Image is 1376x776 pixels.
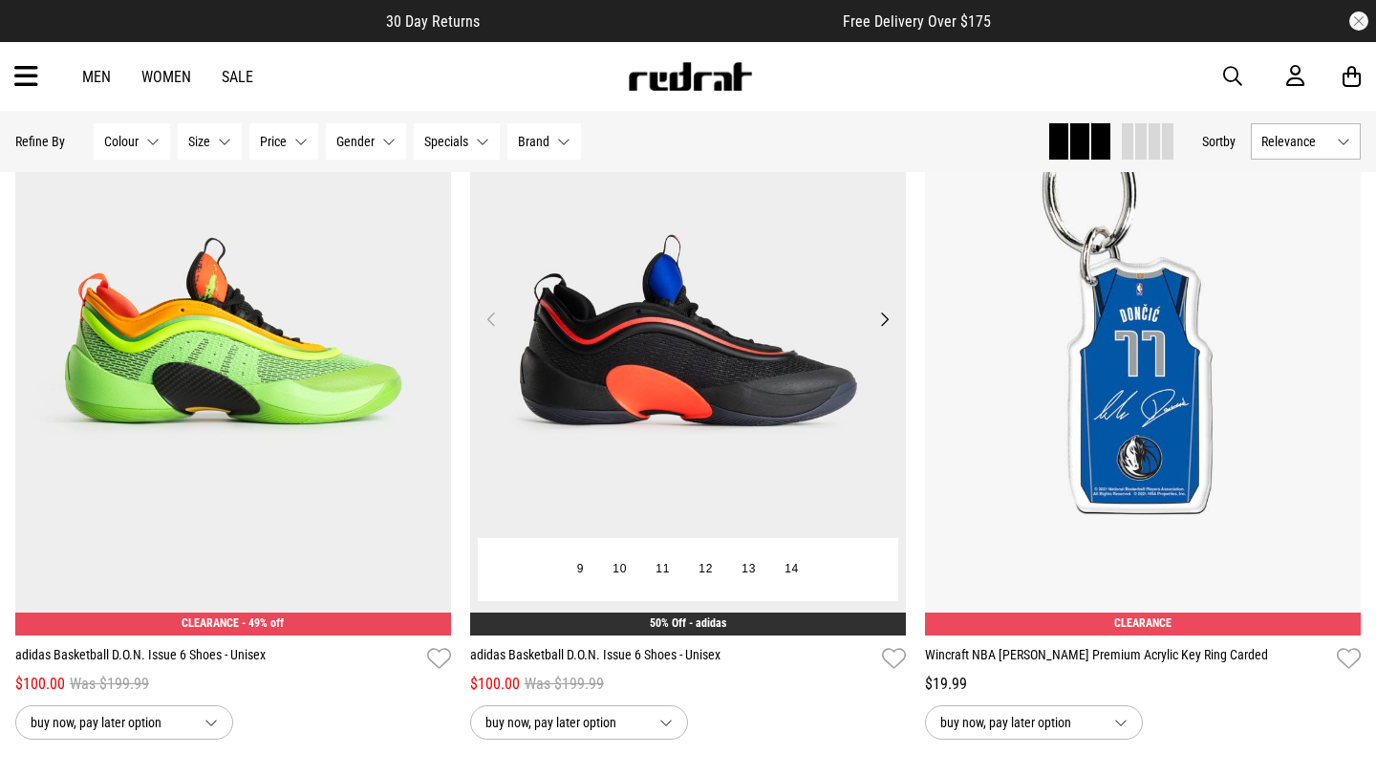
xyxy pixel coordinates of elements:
[386,12,480,31] span: 30 Day Returns
[15,645,419,673] a: adidas Basketball D.O.N. Issue 6 Shoes - Unisex
[188,134,210,149] span: Size
[1202,130,1236,153] button: Sortby
[260,134,287,149] span: Price
[641,552,684,587] button: 11
[15,26,451,636] img: Adidas Basketball D.o.n. Issue 6 Shoes - Unisex in Green
[424,134,468,149] span: Specials
[470,673,520,696] span: $100.00
[525,673,604,696] span: Was $199.99
[470,705,688,740] button: buy now, pay later option
[925,645,1329,673] a: Wincraft NBA [PERSON_NAME] Premium Acrylic Key Ring Carded
[872,308,896,331] button: Next
[414,123,500,160] button: Specials
[518,11,805,31] iframe: Customer reviews powered by Trustpilot
[563,552,598,587] button: 9
[940,711,1099,734] span: buy now, pay later option
[336,134,375,149] span: Gender
[242,616,284,630] span: - 49% off
[470,645,874,673] a: adidas Basketball D.O.N. Issue 6 Shoes - Unisex
[326,123,406,160] button: Gender
[518,134,549,149] span: Brand
[178,123,242,160] button: Size
[650,616,726,630] a: 50% Off - adidas
[15,673,65,696] span: $100.00
[94,123,170,160] button: Colour
[182,616,239,630] span: CLEARANCE
[141,68,191,86] a: Women
[627,62,753,91] img: Redrat logo
[249,123,318,160] button: Price
[1261,134,1329,149] span: Relevance
[82,68,111,86] a: Men
[15,134,65,149] p: Refine By
[470,26,906,636] img: Adidas Basketball D.o.n. Issue 6 Shoes - Unisex in Black
[925,705,1143,740] button: buy now, pay later option
[727,552,770,587] button: 13
[684,552,727,587] button: 12
[1251,123,1361,160] button: Relevance
[925,26,1361,636] img: Wincraft Nba Luka Doncic Premium Acrylic Key Ring Carded in Multi
[485,711,644,734] span: buy now, pay later option
[770,552,813,587] button: 14
[843,12,991,31] span: Free Delivery Over $175
[15,8,73,65] button: Open LiveChat chat widget
[104,134,139,149] span: Colour
[70,673,149,696] span: Was $199.99
[31,711,189,734] span: buy now, pay later option
[480,308,504,331] button: Previous
[507,123,581,160] button: Brand
[925,673,1361,696] div: $19.99
[15,705,233,740] button: buy now, pay later option
[222,68,253,86] a: Sale
[1223,134,1236,149] span: by
[1114,616,1172,630] span: CLEARANCE
[598,552,641,587] button: 10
